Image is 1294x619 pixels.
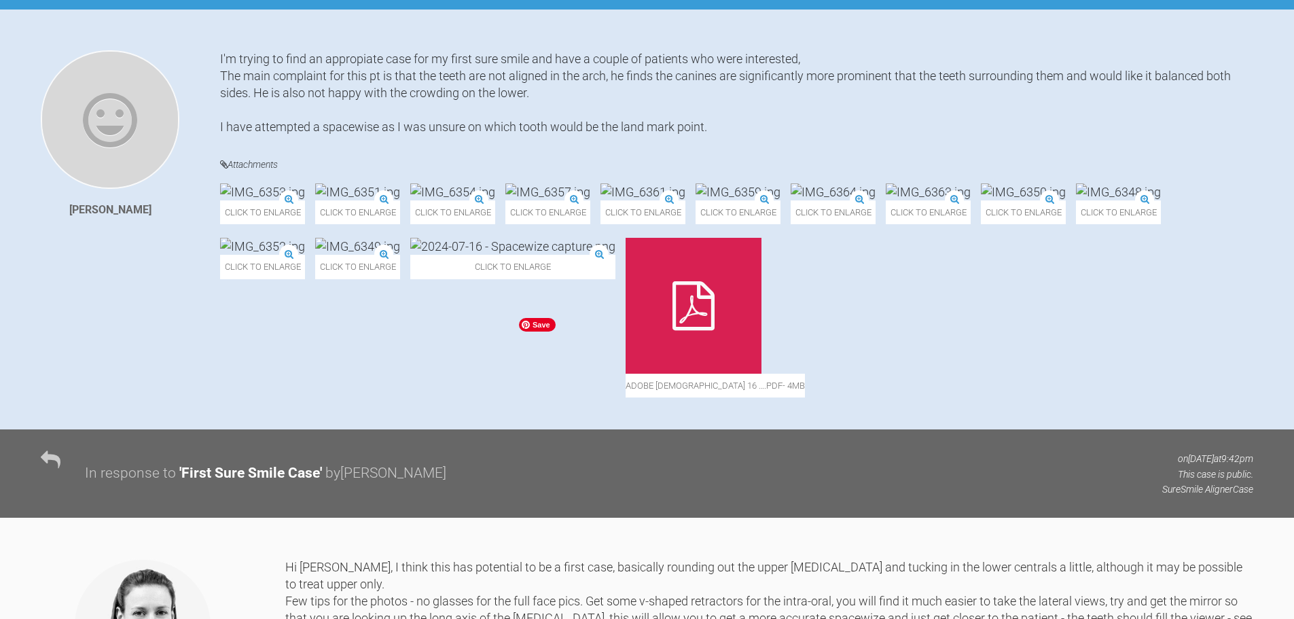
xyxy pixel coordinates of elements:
[41,50,179,189] img: Jessica Bateman
[220,50,1253,136] div: I'm trying to find an appropiate case for my first sure smile and have a couple of patients who w...
[626,374,805,397] span: Adobe [DEMOGRAPHIC_DATA] 16 ….pdf - 4MB
[791,200,876,224] span: Click to enlarge
[696,200,780,224] span: Click to enlarge
[1162,451,1253,466] p: on [DATE] at 9:42pm
[220,255,305,279] span: Click to enlarge
[1162,482,1253,497] p: SureSmile Aligner Case
[505,183,590,200] img: IMG_6357.jpg
[315,183,400,200] img: IMG_6351.jpg
[69,201,151,219] div: [PERSON_NAME]
[981,183,1066,200] img: IMG_6350.jpg
[315,238,400,255] img: IMG_6349.jpg
[220,156,1253,173] h4: Attachments
[696,183,780,200] img: IMG_6359.jpg
[179,462,322,485] div: ' First Sure Smile Case '
[981,200,1066,224] span: Click to enlarge
[1162,467,1253,482] p: This case is public.
[410,255,615,279] span: Click to enlarge
[410,183,495,200] img: IMG_6354.jpg
[505,200,590,224] span: Click to enlarge
[1076,200,1161,224] span: Click to enlarge
[220,238,305,255] img: IMG_6352.jpg
[519,318,556,332] span: Save
[600,183,685,200] img: IMG_6361.jpg
[220,200,305,224] span: Click to enlarge
[315,255,400,279] span: Click to enlarge
[600,200,685,224] span: Click to enlarge
[791,183,876,200] img: IMG_6364.jpg
[410,238,615,255] img: 2024-07-16 - Spacewize capture.png
[886,183,971,200] img: IMG_6363.jpg
[325,462,446,485] div: by [PERSON_NAME]
[886,200,971,224] span: Click to enlarge
[85,462,176,485] div: In response to
[315,200,400,224] span: Click to enlarge
[220,183,305,200] img: IMG_6353.jpg
[410,200,495,224] span: Click to enlarge
[1076,183,1161,200] img: IMG_6348.jpg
